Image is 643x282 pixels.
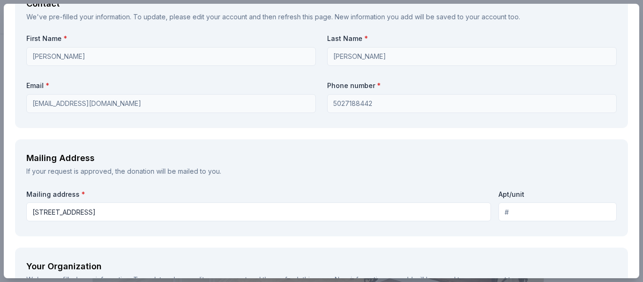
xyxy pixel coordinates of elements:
div: Your Organization [26,259,617,274]
input: Enter a US address [26,202,491,221]
label: First Name [26,34,316,43]
label: Phone number [327,81,617,90]
a: edit your account [193,13,247,21]
label: Apt/unit [498,190,524,199]
input: # [498,202,617,221]
label: Email [26,81,316,90]
div: If your request is approved, the donation will be mailed to you. [26,166,617,177]
div: We've pre-filled your information. To update, please and then refresh this page. New information ... [26,11,617,23]
label: Last Name [327,34,617,43]
div: Mailing Address [26,151,617,166]
label: Mailing address [26,190,85,199]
